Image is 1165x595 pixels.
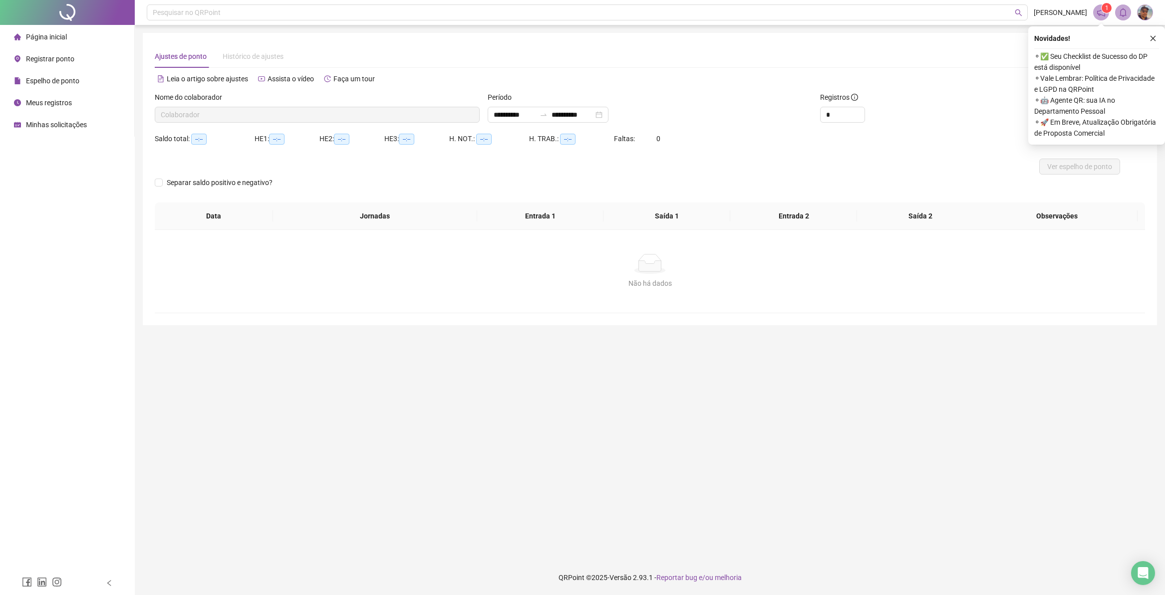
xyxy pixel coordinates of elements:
[26,121,87,129] span: Minhas solicitações
[167,278,1133,289] div: Não há dados
[476,134,492,145] span: --:--
[1102,3,1112,13] sup: 1
[560,134,576,145] span: --:--
[399,134,414,145] span: --:--
[163,177,277,188] span: Separar saldo positivo e negativo?
[488,92,518,103] label: Período
[191,134,207,145] span: --:--
[1105,4,1109,11] span: 1
[1034,73,1159,95] span: ⚬ Vale Lembrar: Política de Privacidade e LGPD na QRPoint
[26,77,79,85] span: Espelho de ponto
[268,75,314,83] span: Assista o vídeo
[820,92,858,103] span: Registros
[52,577,62,587] span: instagram
[656,574,742,582] span: Reportar bug e/ou melhoria
[529,133,614,145] div: H. TRAB.:
[1138,5,1153,20] img: 45911
[167,75,248,83] span: Leia o artigo sobre ajustes
[37,577,47,587] span: linkedin
[540,111,548,119] span: swap-right
[614,135,636,143] span: Faltas:
[656,135,660,143] span: 0
[26,55,74,63] span: Registrar ponto
[1131,561,1155,585] div: Open Intercom Messenger
[14,55,21,62] span: environment
[26,99,72,107] span: Meus registros
[155,202,273,230] th: Data
[477,202,604,230] th: Entrada 1
[155,52,207,60] span: Ajustes de ponto
[324,75,331,82] span: history
[258,75,265,82] span: youtube
[384,133,449,145] div: HE 3:
[269,134,285,145] span: --:--
[155,92,229,103] label: Nome do colaborador
[984,210,1130,221] span: Observações
[1034,7,1087,18] span: [PERSON_NAME]
[730,202,857,230] th: Entrada 2
[14,77,21,84] span: file
[851,94,858,101] span: info-circle
[106,580,113,587] span: left
[14,99,21,106] span: clock-circle
[449,133,529,145] div: H. NOT.:
[1034,51,1159,73] span: ⚬ ✅ Seu Checklist de Sucesso do DP está disponível
[26,33,67,41] span: Página inicial
[319,133,384,145] div: HE 2:
[609,574,631,582] span: Versão
[334,134,349,145] span: --:--
[1034,95,1159,117] span: ⚬ 🤖 Agente QR: sua IA no Departamento Pessoal
[135,560,1165,595] footer: QRPoint © 2025 - 2.93.1 -
[273,202,477,230] th: Jornadas
[255,133,319,145] div: HE 1:
[14,121,21,128] span: schedule
[540,111,548,119] span: to
[1119,8,1128,17] span: bell
[976,202,1138,230] th: Observações
[1034,33,1070,44] span: Novidades !
[1039,159,1120,175] button: Ver espelho de ponto
[155,133,255,145] div: Saldo total:
[1034,117,1159,139] span: ⚬ 🚀 Em Breve, Atualização Obrigatória de Proposta Comercial
[1150,35,1157,42] span: close
[1097,8,1106,17] span: notification
[157,75,164,82] span: file-text
[1015,9,1022,16] span: search
[22,577,32,587] span: facebook
[223,52,284,60] span: Histórico de ajustes
[333,75,375,83] span: Faça um tour
[603,202,730,230] th: Saída 1
[14,33,21,40] span: home
[857,202,984,230] th: Saída 2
